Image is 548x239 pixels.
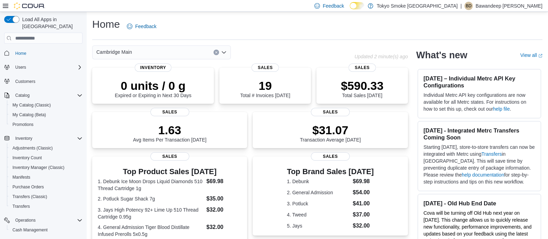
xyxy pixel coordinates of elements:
[12,145,53,151] span: Adjustments (Classic)
[15,51,26,56] span: Home
[287,168,374,176] h3: Top Brand Sales [DATE]
[1,91,85,100] button: Catalog
[424,127,535,141] h3: [DATE] - Integrated Metrc Transfers Coming Soon
[7,202,85,211] button: Transfers
[462,172,504,178] a: help documentation
[207,223,242,231] dd: $32.00
[464,2,473,10] div: Bawandeep Dhesi
[10,111,82,119] span: My Catalog (Beta)
[1,76,85,86] button: Customers
[466,2,472,10] span: BD
[10,120,36,129] a: Promotions
[10,193,82,201] span: Transfers (Classic)
[98,178,204,192] dt: 1. Debunk Ice Moon Drops Liquid Diamonds 510 Thread Cartridge 1g
[520,52,542,58] a: View allExternal link
[287,178,350,185] dt: 1. Debunk
[377,2,458,10] p: Tokyo Smoke [GEOGRAPHIC_DATA]
[341,79,383,93] p: $590.33
[240,79,290,93] p: 19
[150,152,189,161] span: Sales
[355,54,408,59] p: Updated 2 minute(s) ago
[135,23,156,30] span: Feedback
[14,2,45,9] img: Cova
[287,222,350,229] dt: 5. Jays
[133,123,207,143] div: Avg Items Per Transaction [DATE]
[12,112,46,118] span: My Catalog (Beta)
[538,54,542,58] svg: External link
[12,227,47,233] span: Cash Management
[7,143,85,153] button: Adjustments (Classic)
[207,177,242,186] dd: $69.98
[7,182,85,192] button: Purchase Orders
[15,136,32,141] span: Inventory
[300,123,361,143] div: Transaction Average [DATE]
[12,174,30,180] span: Manifests
[12,155,42,161] span: Inventory Count
[133,123,207,137] p: 1.63
[10,202,82,211] span: Transfers
[350,2,364,9] input: Dark Mode
[10,101,54,109] a: My Catalog (Classic)
[353,222,374,230] dd: $32.00
[7,225,85,235] button: Cash Management
[12,77,38,86] a: Customers
[287,211,350,218] dt: 4. Tweed
[10,154,82,162] span: Inventory Count
[15,65,26,70] span: Users
[353,199,374,208] dd: $41.00
[7,110,85,120] button: My Catalog (Beta)
[98,195,204,202] dt: 2. Potluck Sugar Shack 7g
[96,48,132,56] span: Cambridge Main
[134,63,172,72] span: Inventory
[424,92,535,112] p: Individual Metrc API key configurations are now available for all Metrc states. For instructions ...
[341,79,383,98] div: Total Sales [DATE]
[98,206,204,220] dt: 3. Jays High Potency 92+ Lime Up 510 Thread Cartridge 0.95g
[115,79,191,98] div: Expired or Expiring in Next 30 Days
[12,49,29,58] a: Home
[353,188,374,197] dd: $54.00
[12,184,44,190] span: Purchase Orders
[12,102,51,108] span: My Catalog (Classic)
[252,63,279,72] span: Sales
[348,63,376,72] span: Sales
[12,204,30,209] span: Transfers
[12,63,82,71] span: Users
[12,122,34,127] span: Promotions
[493,106,510,112] a: help file
[416,50,467,61] h2: What's new
[10,202,33,211] a: Transfers
[1,215,85,225] button: Operations
[10,154,45,162] a: Inventory Count
[10,144,82,152] span: Adjustments (Classic)
[10,183,82,191] span: Purchase Orders
[115,79,191,93] p: 0 units / 0 g
[353,177,374,186] dd: $69.98
[12,91,82,100] span: Catalog
[10,226,82,234] span: Cash Management
[10,111,49,119] a: My Catalog (Beta)
[287,189,350,196] dt: 2. General Admission
[424,200,535,207] h3: [DATE] - Old Hub End Date
[12,134,35,143] button: Inventory
[311,152,350,161] span: Sales
[240,79,290,98] div: Total # Invoices [DATE]
[7,100,85,110] button: My Catalog (Classic)
[10,144,55,152] a: Adjustments (Classic)
[287,200,350,207] dt: 3. Potluck
[10,163,67,172] a: Inventory Manager (Classic)
[481,151,502,157] a: Transfers
[10,183,47,191] a: Purchase Orders
[12,216,38,224] button: Operations
[12,165,64,170] span: Inventory Manager (Classic)
[10,193,50,201] a: Transfers (Classic)
[12,63,29,71] button: Users
[7,120,85,129] button: Promotions
[207,206,242,214] dd: $32.00
[12,77,82,86] span: Customers
[19,16,82,30] span: Load All Apps in [GEOGRAPHIC_DATA]
[12,49,82,57] span: Home
[7,163,85,172] button: Inventory Manager (Classic)
[12,194,47,199] span: Transfers (Classic)
[214,50,219,55] button: Clear input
